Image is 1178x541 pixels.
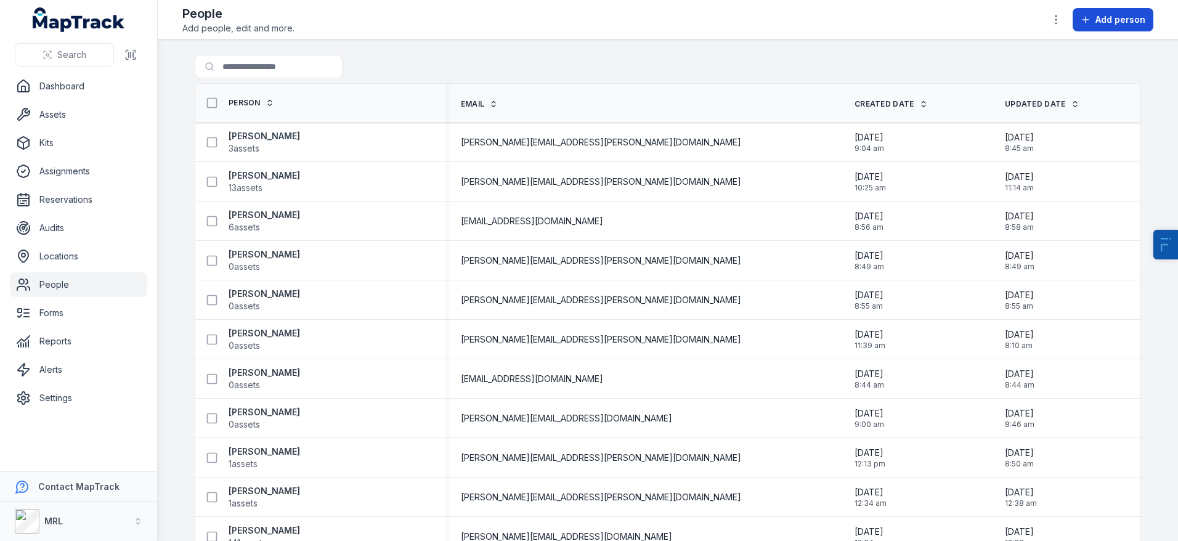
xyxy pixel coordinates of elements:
time: 15/09/2025, 8:46:15 am [1005,407,1034,429]
span: 0 assets [229,379,260,391]
a: People [10,272,147,297]
a: [PERSON_NAME]3assets [229,130,300,155]
span: [DATE] [1005,250,1034,262]
span: [DATE] [855,368,884,380]
span: Person [229,98,261,108]
strong: [PERSON_NAME] [229,485,300,497]
a: [PERSON_NAME]0assets [229,367,300,391]
span: 8:58 am [1005,222,1034,232]
span: 8:44 am [855,380,884,390]
span: [DATE] [855,171,886,183]
span: 8:56 am [855,222,883,232]
span: 8:10 am [1005,341,1034,351]
span: [DATE] [1005,210,1034,222]
span: [DATE] [855,210,883,222]
a: Assets [10,102,147,127]
span: 0 assets [229,261,260,273]
strong: [PERSON_NAME] [229,327,300,340]
a: Reservations [10,187,147,212]
span: [DATE] [1005,486,1037,498]
a: Forms [10,301,147,325]
strong: Contact MapTrack [38,481,120,492]
span: 1 assets [229,458,258,470]
span: 6 assets [229,221,260,234]
time: 28/04/2022, 12:13:36 pm [855,447,885,469]
span: [DATE] [1005,289,1034,301]
span: [PERSON_NAME][EMAIL_ADDRESS][PERSON_NAME][DOMAIN_NAME] [461,136,741,148]
div: Send us a message [25,176,206,189]
a: [PERSON_NAME]13assets [229,169,300,194]
time: 15/09/2025, 8:44:33 am [1005,368,1034,390]
span: Add person [1095,14,1145,26]
a: [PERSON_NAME]0assets [229,406,300,431]
span: [DATE] [1005,368,1034,380]
a: [PERSON_NAME]1assets [229,445,300,470]
span: [DATE] [1005,328,1034,341]
a: [PERSON_NAME]0assets [229,288,300,312]
a: MapTrack [33,7,125,32]
time: 20/07/2024, 9:04:58 am [855,131,884,153]
time: 24/03/2025, 8:56:08 am [855,210,883,232]
span: 0 assets [229,340,260,352]
span: [PERSON_NAME][EMAIL_ADDRESS][PERSON_NAME][DOMAIN_NAME] [461,176,741,188]
span: 8:44 am [1005,380,1034,390]
span: Home [47,415,75,424]
a: Locations [10,244,147,269]
span: [PERSON_NAME][EMAIL_ADDRESS][PERSON_NAME][DOMAIN_NAME] [461,491,741,503]
span: Add people, edit and more. [182,22,294,35]
span: 3 assets [229,142,259,155]
p: G'Day 👋 [25,87,222,108]
a: Updated Date [1005,99,1079,109]
strong: [PERSON_NAME] [229,209,300,221]
span: [EMAIL_ADDRESS][DOMAIN_NAME] [461,215,603,227]
span: 10:25 am [855,183,886,193]
time: 28/04/2022, 11:14:03 am [1005,171,1034,193]
a: [PERSON_NAME]0assets [229,327,300,352]
span: 1 assets [229,497,258,510]
span: Messages [164,415,206,424]
time: 24/03/2025, 9:00:07 am [855,407,884,429]
span: [DATE] [1005,171,1034,183]
strong: [PERSON_NAME] [229,406,300,418]
span: 8:49 am [1005,262,1034,272]
span: [DATE] [855,250,884,262]
a: [PERSON_NAME]1assets [229,485,300,510]
strong: MRL [44,516,63,526]
a: Assignments [10,159,147,184]
span: [DATE] [1005,407,1034,420]
h2: People [182,5,294,22]
span: 13 assets [229,182,262,194]
span: Created Date [855,99,914,109]
span: 11:14 am [1005,183,1034,193]
strong: [PERSON_NAME] [229,130,300,142]
time: 15/09/2025, 8:49:23 am [1005,250,1034,272]
span: 8:55 am [855,301,883,311]
span: [PERSON_NAME][EMAIL_ADDRESS][PERSON_NAME][DOMAIN_NAME] [461,452,741,464]
span: [PERSON_NAME][EMAIL_ADDRESS][PERSON_NAME][DOMAIN_NAME] [461,333,741,346]
time: 24/03/2025, 8:10:40 am [1005,328,1034,351]
span: 0 assets [229,418,260,431]
a: Created Date [855,99,928,109]
span: 8:49 am [855,262,884,272]
a: Audits [10,216,147,240]
span: [DATE] [855,526,887,538]
time: 15/09/2025, 8:44:33 am [855,368,884,390]
strong: [PERSON_NAME] [229,445,300,458]
span: 11:39 am [855,341,885,351]
time: 24/03/2025, 8:55:19 am [855,289,883,311]
span: 12:38 am [1005,498,1037,508]
span: 9:04 am [855,144,884,153]
span: [DATE] [855,131,884,144]
p: Welcome to MapTrack [25,108,222,150]
span: [PERSON_NAME][EMAIL_ADDRESS][PERSON_NAME][DOMAIN_NAME] [461,254,741,267]
span: Search [57,49,86,61]
time: 15/09/2025, 8:45:17 am [1005,131,1034,153]
button: Messages [123,384,246,434]
span: 8:50 am [1005,459,1034,469]
span: 0 assets [229,300,260,312]
span: Updated Date [1005,99,1066,109]
time: 15/09/2025, 8:50:23 am [1005,447,1034,469]
strong: [PERSON_NAME] [229,248,300,261]
a: Kits [10,131,147,155]
time: 15/09/2025, 12:34:34 am [855,486,887,508]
